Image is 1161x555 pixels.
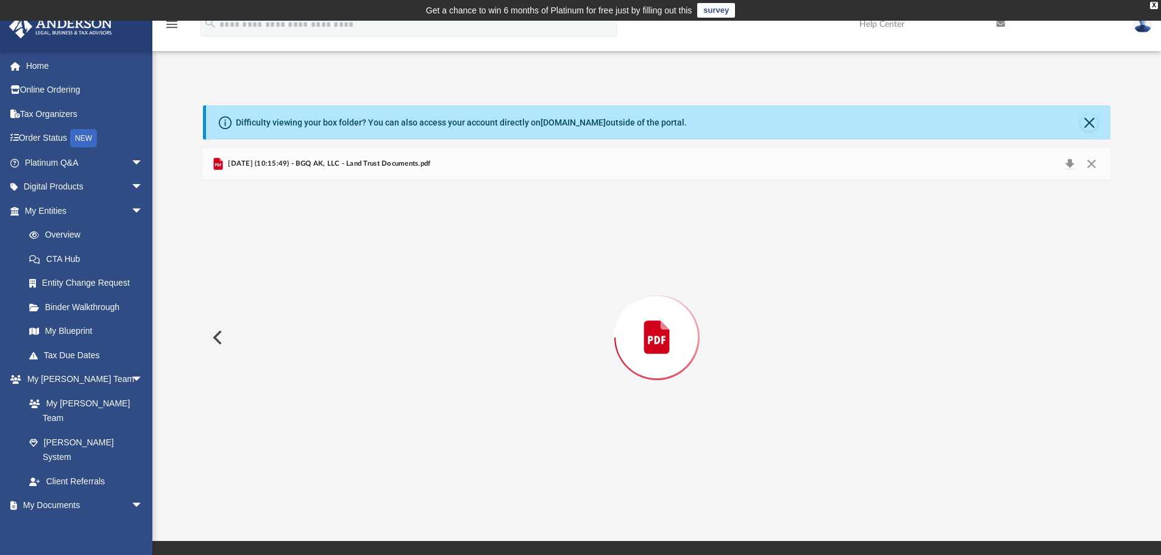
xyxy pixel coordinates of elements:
i: search [204,16,217,30]
span: arrow_drop_down [131,150,155,175]
a: [DOMAIN_NAME] [541,118,606,127]
a: Digital Productsarrow_drop_down [9,175,162,199]
a: Home [9,54,162,78]
span: arrow_drop_down [131,493,155,518]
span: arrow_drop_down [131,367,155,392]
div: NEW [70,129,97,147]
div: close [1150,2,1158,9]
a: My [PERSON_NAME] Teamarrow_drop_down [9,367,155,392]
img: User Pic [1134,15,1152,33]
a: My Entitiesarrow_drop_down [9,199,162,223]
div: Difficulty viewing your box folder? You can also access your account directly on outside of the p... [236,116,687,129]
button: Previous File [203,320,230,355]
div: Preview [203,148,1111,495]
a: Online Ordering [9,78,162,102]
a: Client Referrals [17,469,155,493]
a: CTA Hub [17,247,162,271]
button: Close [1081,155,1102,172]
a: Binder Walkthrough [17,295,162,319]
button: Close [1081,114,1098,131]
a: My [PERSON_NAME] Team [17,391,149,430]
a: [PERSON_NAME] System [17,430,155,469]
i: menu [165,17,179,32]
a: My Blueprint [17,319,155,344]
a: menu [165,23,179,32]
a: Entity Change Request [17,271,162,295]
img: Anderson Advisors Platinum Portal [5,15,116,38]
a: Overview [17,223,162,247]
a: Platinum Q&Aarrow_drop_down [9,150,162,175]
a: Order StatusNEW [9,126,162,151]
a: survey [697,3,735,18]
a: Tax Organizers [9,102,162,126]
button: Download [1059,155,1081,172]
span: arrow_drop_down [131,175,155,200]
span: arrow_drop_down [131,199,155,224]
a: My Documentsarrow_drop_down [9,493,155,518]
a: Tax Due Dates [17,343,162,367]
div: Get a chance to win 6 months of Platinum for free just by filling out this [426,3,692,18]
span: [DATE] (10:15:49) - BGQ AK, LLC - Land Trust Documents.pdf [225,158,431,169]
